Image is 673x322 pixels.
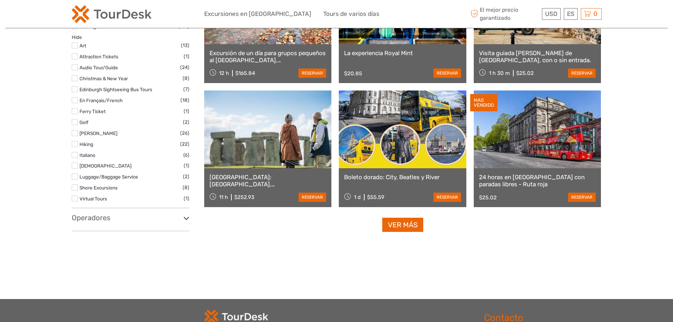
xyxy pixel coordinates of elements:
a: Tours de varios días [323,9,379,19]
span: (1) [184,162,189,170]
div: $20.85 [344,70,362,77]
a: Hiking [79,141,93,147]
a: Excursiones en [GEOGRAPHIC_DATA] [204,9,311,19]
h3: Operadores [72,213,189,222]
a: Visita guiada [PERSON_NAME] de [GEOGRAPHIC_DATA], con o sin entrada. [479,49,596,64]
div: $25.02 [479,194,497,201]
span: (18) [181,96,189,104]
a: Golf [79,119,88,125]
span: (24) [180,63,189,71]
span: USD [545,10,557,17]
a: Luggage/Baggage Service [79,174,138,180]
a: [DEMOGRAPHIC_DATA] [79,163,131,169]
div: $252.93 [234,194,254,200]
span: (1) [184,107,189,115]
a: reservar [299,69,326,78]
a: Boleto dorado: City, Beatles y River [344,174,461,181]
span: (26) [180,129,189,137]
a: [GEOGRAPHIC_DATA]: [GEOGRAPHIC_DATA], [GEOGRAPHIC_DATA] y [GEOGRAPHIC_DATA] [209,174,326,188]
span: (2) [183,118,189,126]
a: Attraction Tickets [79,54,118,59]
button: Open LiveChat chat widget [81,11,90,19]
span: (7) [183,85,189,93]
span: (1) [184,52,189,60]
div: MAS VENDIDO [470,94,497,112]
span: El mejor precio garantizado [469,6,540,22]
a: reservar [568,193,596,202]
span: 12 h [219,70,229,76]
span: 1 d [354,194,361,200]
a: Virtual Tours [79,196,107,201]
span: (1) [184,194,189,203]
div: ES [564,8,578,20]
span: (22) [180,140,189,148]
a: Audio Tour/Guide [79,65,118,70]
a: Ferry Ticket [79,109,106,114]
span: (8) [183,74,189,82]
a: reservar [433,193,461,202]
a: Italiano [79,152,95,158]
span: (2) [183,172,189,181]
span: (6) [183,151,189,159]
a: En Français/French [79,98,123,103]
img: 2254-3441b4b5-4e5f-4d00-b396-31f1d84a6ebf_logo_small.png [72,5,152,23]
p: We're away right now. Please check back later! [10,12,80,18]
div: $165.84 [235,70,255,76]
a: La experiencia Royal Mint [344,49,461,57]
span: (8) [183,183,189,192]
span: (13) [181,41,189,49]
a: Art [79,43,86,48]
a: Excursión de un día para grupos pequeños al [GEOGRAPHIC_DATA], [GEOGRAPHIC_DATA] y las [GEOGRAPHI... [209,49,326,64]
a: 24 horas en [GEOGRAPHIC_DATA] con paradas libres - Ruta roja [479,174,596,188]
a: reservar [568,69,596,78]
a: [PERSON_NAME] [79,130,117,136]
span: 1 h 30 m [489,70,510,76]
a: reservar [433,69,461,78]
span: 11 h [219,194,228,200]
a: reservar [299,193,326,202]
div: $25.02 [516,70,534,76]
a: Hide [72,34,82,40]
a: Christmas & New Year [79,76,128,81]
a: Shore Excursions [79,185,118,191]
div: $55.59 [367,194,384,200]
a: Ver más [382,218,423,232]
a: Edinburgh Sightseeing Bus Tours [79,87,152,92]
span: 0 [592,10,598,17]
